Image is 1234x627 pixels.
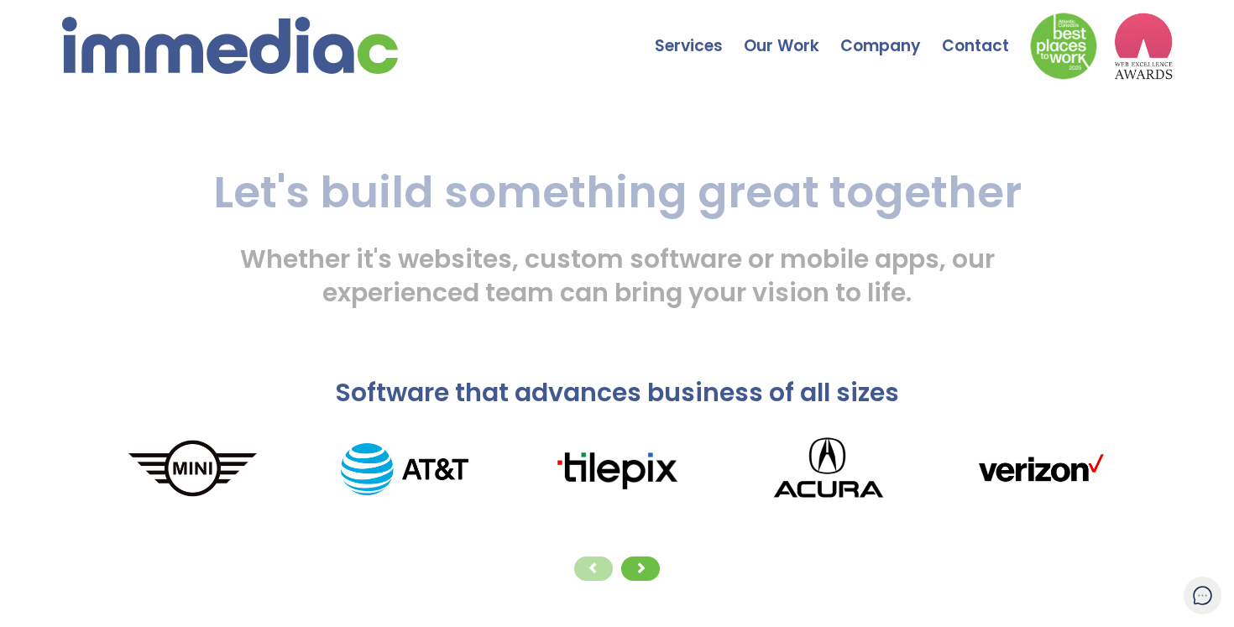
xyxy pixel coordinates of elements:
[723,426,935,512] img: Acura_logo.png
[744,4,840,63] a: Our Work
[213,161,1022,222] span: Let's build something great together
[1030,13,1097,80] img: Down
[1114,13,1173,80] img: logo2_wea_nobg.webp
[86,437,299,501] img: MINI_logo.png
[840,4,942,63] a: Company
[335,374,899,410] span: Software that advances business of all sizes
[510,447,723,493] img: tilepixLogo.png
[240,241,995,311] span: Whether it's websites, custom software or mobile apps, our experienced team can bring your vision...
[934,447,1147,492] img: verizonLogo.png
[655,4,744,63] a: Services
[62,17,398,74] img: immediac
[942,4,1030,63] a: Contact
[299,443,511,496] img: AT%26T_logo.png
